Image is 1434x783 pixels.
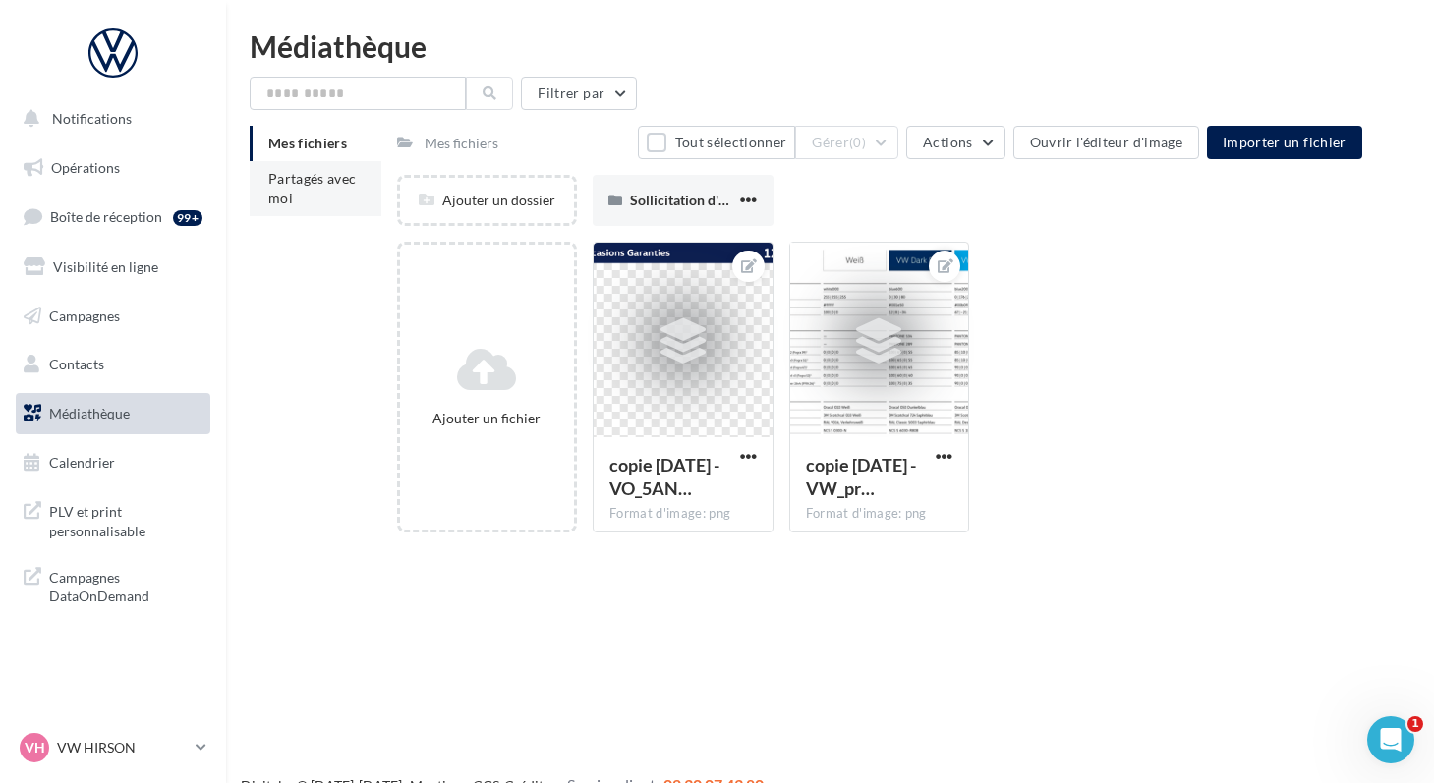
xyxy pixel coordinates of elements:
[49,405,130,421] span: Médiathèque
[1407,716,1423,732] span: 1
[795,126,898,159] button: Gérer(0)
[12,247,214,288] a: Visibilité en ligne
[1207,126,1362,159] button: Importer un fichier
[630,192,742,208] span: Sollicitation d'avis
[408,409,567,428] div: Ajouter un fichier
[50,208,162,225] span: Boîte de réception
[49,454,115,471] span: Calendrier
[49,564,202,606] span: Campagnes DataOnDemand
[53,258,158,275] span: Visibilité en ligne
[1013,126,1199,159] button: Ouvrir l'éditeur d'image
[52,110,132,127] span: Notifications
[521,77,637,110] button: Filtrer par
[12,196,214,238] a: Boîte de réception99+
[609,505,757,523] div: Format d'image: png
[49,498,202,540] span: PLV et print personnalisable
[806,505,953,523] div: Format d'image: png
[1367,716,1414,763] iframe: Intercom live chat
[12,344,214,385] a: Contacts
[1223,134,1347,150] span: Importer un fichier
[12,556,214,614] a: Campagnes DataOnDemand
[12,147,214,189] a: Opérations
[906,126,1004,159] button: Actions
[16,729,210,766] a: VH VW HIRSON
[268,170,357,206] span: Partagés avec moi
[12,442,214,483] a: Calendrier
[173,210,202,226] div: 99+
[49,356,104,372] span: Contacts
[49,307,120,323] span: Campagnes
[12,490,214,548] a: PLV et print personnalisable
[25,738,45,757] span: VH
[609,454,719,499] span: copie 07-10-2025 - VO_5ANS_1280x960px
[12,393,214,434] a: Médiathèque
[51,159,120,176] span: Opérations
[425,134,498,153] div: Mes fichiers
[923,134,972,150] span: Actions
[12,98,206,140] button: Notifications
[806,454,916,499] span: copie 07-10-2025 - VW_primaires
[638,126,795,159] button: Tout sélectionner
[57,738,188,757] p: VW HIRSON
[12,296,214,337] a: Campagnes
[250,31,1410,61] div: Médiathèque
[849,135,866,150] span: (0)
[268,135,347,151] span: Mes fichiers
[400,191,575,210] div: Ajouter un dossier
